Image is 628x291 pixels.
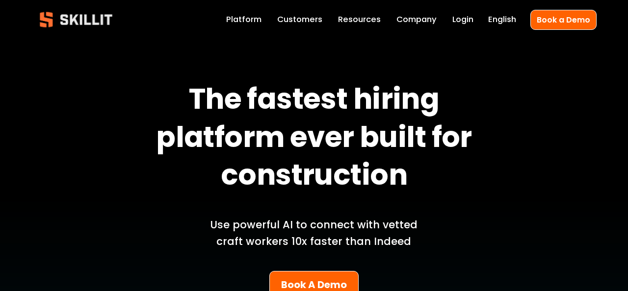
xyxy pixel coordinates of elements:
img: Skillit [31,5,121,34]
a: Book a Demo [530,10,597,30]
div: language picker [488,13,516,26]
strong: The fastest hiring platform ever built for construction [156,77,477,202]
a: Company [396,13,437,26]
span: Resources [338,14,381,26]
a: Customers [277,13,322,26]
span: English [488,14,516,26]
a: folder dropdown [338,13,381,26]
p: Use powerful AI to connect with vetted craft workers 10x faster than Indeed [198,217,430,250]
a: Login [452,13,473,26]
a: Platform [226,13,262,26]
